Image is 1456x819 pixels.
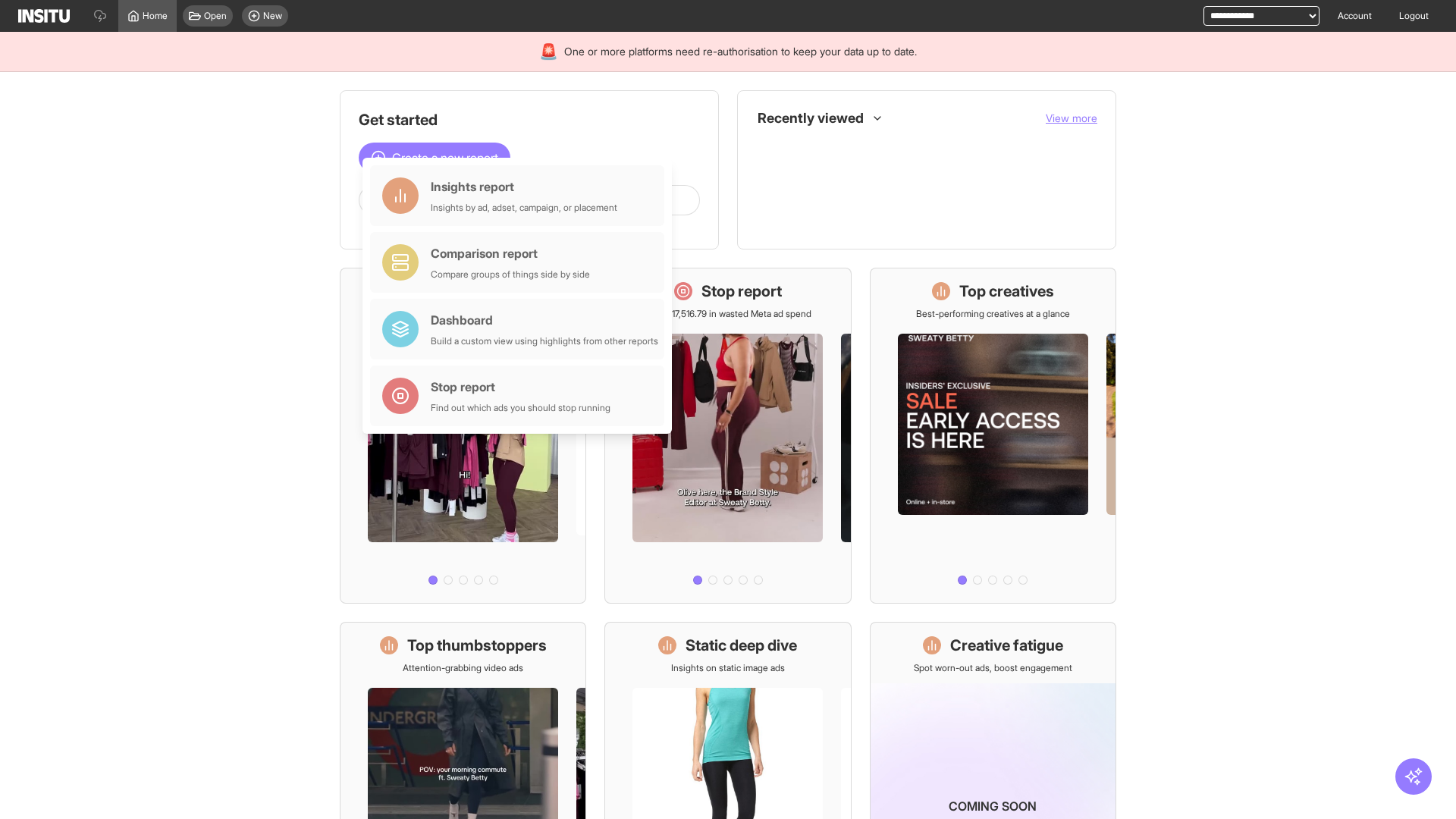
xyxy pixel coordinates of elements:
button: Create a new report [359,143,510,173]
div: Dashboard [431,311,658,329]
div: Stop report [431,378,610,396]
span: Create a new report [392,149,498,167]
div: Compare groups of things side by side [431,268,590,281]
span: Open [204,10,227,22]
div: Insights by ad, adset, campaign, or placement [431,202,617,214]
a: What's live nowSee all active ads instantly [340,268,586,604]
p: Insights on static image ads [671,662,785,674]
img: Logo [18,9,70,23]
h1: Top creatives [959,281,1054,302]
p: Best-performing creatives at a glance [916,308,1070,320]
div: Build a custom view using highlights from other reports [431,335,658,347]
h1: Stop report [701,281,782,302]
div: Find out which ads you should stop running [431,402,610,414]
a: Top creativesBest-performing creatives at a glance [870,268,1116,604]
h1: Static deep dive [686,635,797,656]
a: Stop reportSave £17,516.79 in wasted Meta ad spend [604,268,851,604]
button: View more [1046,111,1097,126]
span: New [263,10,282,22]
span: One or more platforms need re-authorisation to keep your data up to date. [564,44,917,59]
p: Save £17,516.79 in wasted Meta ad spend [645,308,811,320]
span: View more [1046,111,1097,124]
div: 🚨 [539,41,558,62]
h1: Top thumbstoppers [407,635,547,656]
span: Home [143,10,168,22]
p: Attention-grabbing video ads [403,662,523,674]
h1: Get started [359,109,700,130]
div: Comparison report [431,244,590,262]
div: Insights report [431,177,617,196]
